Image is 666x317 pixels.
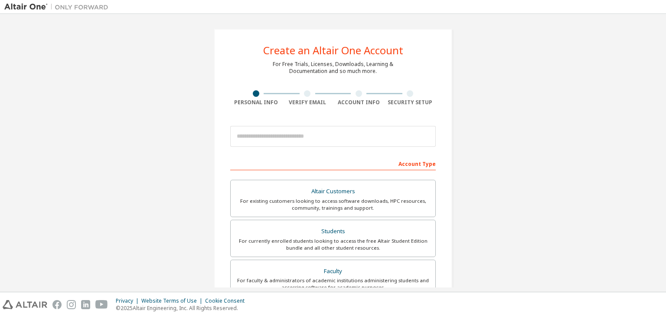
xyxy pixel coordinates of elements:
div: Create an Altair One Account [263,45,403,56]
div: For existing customers looking to access software downloads, HPC resources, community, trainings ... [236,198,430,211]
div: Students [236,225,430,238]
div: For Free Trials, Licenses, Downloads, Learning & Documentation and so much more. [273,61,393,75]
p: © 2025 Altair Engineering, Inc. All Rights Reserved. [116,304,250,312]
img: facebook.svg [52,300,62,309]
div: Website Terms of Use [141,297,205,304]
img: instagram.svg [67,300,76,309]
div: Personal Info [230,99,282,106]
div: Security Setup [385,99,436,106]
img: Altair One [4,3,113,11]
div: Verify Email [282,99,333,106]
div: Faculty [236,265,430,277]
img: youtube.svg [95,300,108,309]
img: linkedin.svg [81,300,90,309]
img: altair_logo.svg [3,300,47,309]
div: Account Info [333,99,385,106]
div: For currently enrolled students looking to access the free Altair Student Edition bundle and all ... [236,238,430,251]
div: For faculty & administrators of academic institutions administering students and accessing softwa... [236,277,430,291]
div: Cookie Consent [205,297,250,304]
div: Account Type [230,156,436,170]
div: Privacy [116,297,141,304]
div: Altair Customers [236,185,430,198]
